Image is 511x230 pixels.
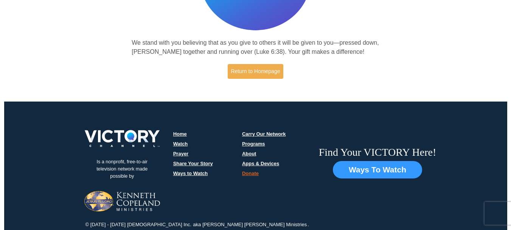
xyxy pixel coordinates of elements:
a: About [242,151,256,156]
img: victory-logo.png [75,130,169,147]
a: Share Your Story [173,161,213,166]
a: Apps & Devices [242,161,279,166]
a: Donate [242,171,259,176]
p: [PERSON_NAME] [PERSON_NAME] Ministries [202,221,308,228]
p: [DEMOGRAPHIC_DATA] Inc. [126,221,192,228]
p: © [DATE] - [DATE] [85,221,127,228]
a: Carry Our Network [242,131,286,137]
img: Jesus-is-Lord-logo.png [84,191,160,211]
h6: Find Your VICTORY Here! [319,146,436,159]
a: Programs [242,141,265,147]
a: Prayer [173,151,188,156]
p: Is a nonprofit, free-to-air television network made possible by [84,153,160,186]
button: Ways To Watch [333,161,422,178]
p: We stand with you believing that as you give to others it will be given to you—pressed down, [PER... [132,38,379,56]
a: Watch [173,141,188,147]
a: Ways to Watch [173,171,208,176]
a: Return to Homepage [228,64,284,79]
a: Home [173,131,187,137]
p: aka [192,221,202,228]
